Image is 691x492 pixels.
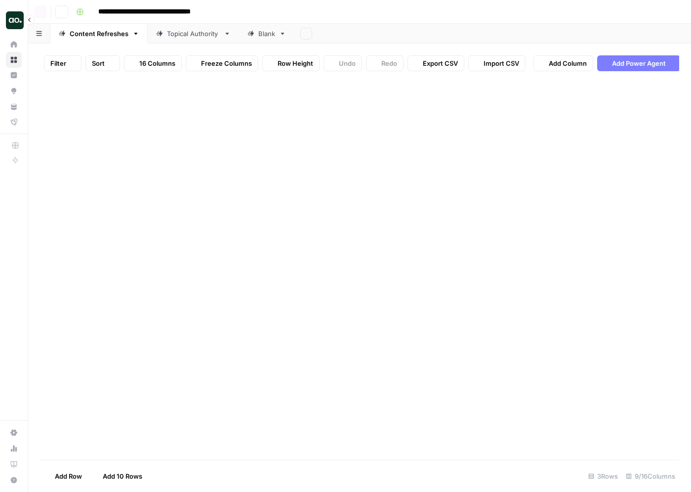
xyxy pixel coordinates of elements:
[85,55,120,71] button: Sort
[407,55,464,71] button: Export CSV
[92,58,105,68] span: Sort
[468,55,526,71] button: Import CSV
[44,55,81,71] button: Filter
[50,24,148,44] a: Content Refreshes
[381,58,397,68] span: Redo
[6,114,22,130] a: Flightpath
[278,58,313,68] span: Row Height
[148,24,239,44] a: Topical Authority
[239,24,294,44] a: Blank
[584,468,622,484] div: 3 Rows
[40,468,88,484] button: Add Row
[339,58,356,68] span: Undo
[6,8,22,33] button: Workspace: Nick's Workspace
[6,83,22,99] a: Opportunities
[484,58,519,68] span: Import CSV
[324,55,362,71] button: Undo
[50,58,66,68] span: Filter
[262,55,320,71] button: Row Height
[124,55,182,71] button: 16 Columns
[6,441,22,456] a: Usage
[55,471,82,481] span: Add Row
[186,55,258,71] button: Freeze Columns
[549,58,587,68] span: Add Column
[6,472,22,488] button: Help + Support
[366,55,404,71] button: Redo
[6,456,22,472] a: Learning Hub
[622,468,679,484] div: 9/16 Columns
[258,29,275,39] div: Blank
[201,58,252,68] span: Freeze Columns
[6,37,22,52] a: Home
[167,29,220,39] div: Topical Authority
[6,11,24,29] img: Nick's Workspace Logo
[6,52,22,68] a: Browse
[6,99,22,115] a: Your Data
[88,468,148,484] button: Add 10 Rows
[103,471,142,481] span: Add 10 Rows
[597,55,681,71] button: Add Power Agent
[423,58,458,68] span: Export CSV
[612,58,666,68] span: Add Power Agent
[6,67,22,83] a: Insights
[70,29,128,39] div: Content Refreshes
[6,425,22,441] a: Settings
[139,58,175,68] span: 16 Columns
[533,55,593,71] button: Add Column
